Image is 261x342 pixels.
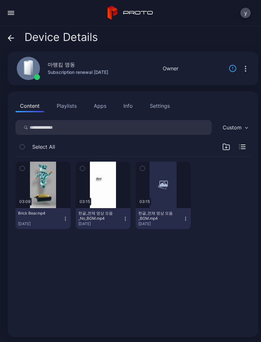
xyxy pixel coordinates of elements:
button: Playlists [52,99,81,112]
div: [DATE] [78,221,123,226]
div: [DATE] [138,221,183,226]
div: 한글_전체 영상 모음_No_BGM.mp4 [78,211,114,221]
div: [DATE] [18,221,63,226]
button: 한글_전체 영상 모음_No_BGM.mp4[DATE] [76,208,131,229]
div: Owner [163,65,179,72]
div: 마뗑킴 명동 [48,61,75,68]
div: Settings [150,102,170,110]
button: Brick Bear.mp4[DATE] [15,208,71,229]
button: Custom [219,120,251,135]
div: Info [123,102,133,110]
div: Subscription renewal [DATE] [48,68,108,76]
div: Brick Bear.mp4 [18,211,53,216]
button: Info [119,99,137,112]
div: Custom [223,124,242,131]
div: 한글_전체 영상 모음_BGM.mp4 [138,211,174,221]
span: Select All [32,143,55,151]
button: Apps [89,99,111,112]
button: y [240,8,251,18]
span: Device Details [24,31,98,43]
button: Content [15,99,44,112]
button: 한글_전체 영상 모음_BGM.mp4[DATE] [136,208,191,229]
button: Settings [145,99,174,112]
